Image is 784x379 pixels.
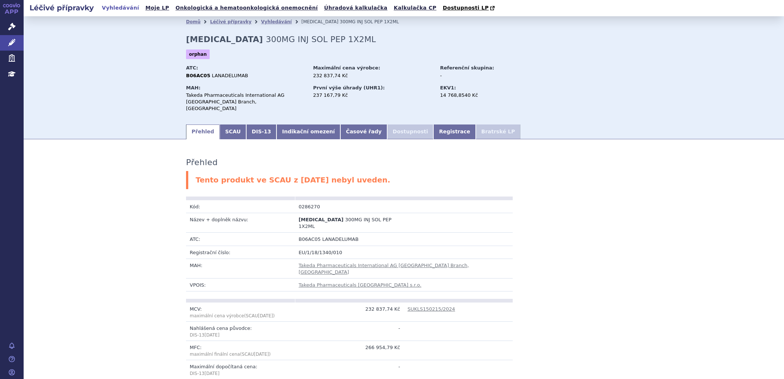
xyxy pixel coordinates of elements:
strong: MAH: [186,85,200,91]
td: Kód: [186,200,295,213]
p: DIS-13 [190,332,291,338]
td: 232 837,74 Kč [295,303,404,322]
a: Indikační omezení [276,124,340,139]
div: 14 768,8540 Kč [440,92,523,99]
span: [DATE] [258,313,273,318]
span: [DATE] [204,332,220,338]
span: (SCAU ) [240,352,271,357]
td: MAH: [186,259,295,278]
strong: EKV1: [440,85,456,91]
a: Takeda Pharmaceuticals International AG [GEOGRAPHIC_DATA] Branch, [GEOGRAPHIC_DATA] [299,263,469,275]
span: 300MG INJ SOL PEP 1X2ML [299,217,392,229]
a: Domů [186,19,200,24]
span: B06AC05 [299,236,321,242]
strong: Referenční skupina: [440,65,494,71]
td: 0286270 [295,200,404,213]
strong: [MEDICAL_DATA] [186,35,263,44]
td: - [295,322,404,341]
h3: Přehled [186,158,218,167]
a: DIS-13 [246,124,276,139]
strong: První výše úhrady (UHR1): [313,85,385,91]
td: ATC: [186,233,295,246]
span: Dostupnosti LP [443,5,489,11]
a: SCAU [220,124,246,139]
p: maximální finální cena [190,351,291,358]
td: VPOIS: [186,279,295,291]
a: Časové řady [340,124,387,139]
td: Nahlášená cena původce: [186,322,295,341]
div: - [440,72,523,79]
a: Takeda Pharmaceuticals [GEOGRAPHIC_DATA] s.r.o. [299,282,422,288]
div: Takeda Pharmaceuticals International AG [GEOGRAPHIC_DATA] Branch, [GEOGRAPHIC_DATA] [186,92,306,112]
td: Registrační číslo: [186,246,295,259]
span: LANADELUMAB [212,73,248,78]
strong: Maximální cena výrobce: [313,65,380,71]
a: Moje LP [143,3,171,13]
a: Onkologická a hematoonkologická onemocnění [173,3,320,13]
a: Úhradová kalkulačka [322,3,390,13]
span: 300MG INJ SOL PEP 1X2ML [266,35,376,44]
strong: ATC: [186,65,198,71]
span: 300MG INJ SOL PEP 1X2ML [340,19,399,24]
td: MCV: [186,303,295,322]
div: Tento produkt ve SCAU z [DATE] nebyl uveden. [186,171,622,189]
span: [DATE] [204,371,220,376]
td: MFC: [186,341,295,360]
div: 232 837,74 Kč [313,72,433,79]
strong: B06AC05 [186,73,210,78]
td: 266 954,79 Kč [295,341,404,360]
a: Registrace [433,124,475,139]
span: (SCAU ) [190,313,275,318]
a: SUKLS150215/2024 [408,306,455,312]
a: Léčivé přípravky [210,19,251,24]
a: Vyhledávání [100,3,141,13]
a: Přehled [186,124,220,139]
span: [MEDICAL_DATA] [301,19,338,24]
a: Vyhledávání [261,19,292,24]
h2: Léčivé přípravky [24,3,100,13]
a: Kalkulačka CP [392,3,439,13]
div: 237 167,79 Kč [313,92,433,99]
span: maximální cena výrobce [190,313,244,318]
p: DIS-13 [190,371,291,377]
span: [MEDICAL_DATA] [299,217,343,222]
a: Dostupnosti LP [440,3,498,13]
span: orphan [186,49,210,59]
td: EU/1/18/1340/010 [295,246,513,259]
span: LANADELUMAB [322,236,358,242]
span: [DATE] [254,352,269,357]
td: Název + doplněk názvu: [186,213,295,233]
